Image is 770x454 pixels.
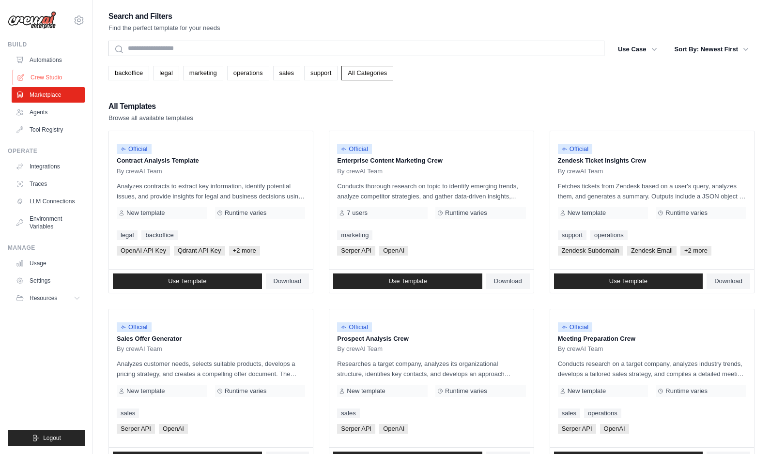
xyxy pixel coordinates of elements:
[117,409,139,418] a: sales
[304,66,338,80] a: support
[12,159,85,174] a: Integrations
[341,66,393,80] a: All Categories
[30,294,57,302] span: Resources
[665,387,708,395] span: Runtime varies
[445,387,487,395] span: Runtime varies
[558,167,603,175] span: By crewAI Team
[337,246,375,256] span: Serper API
[333,273,482,289] a: Use Template
[12,211,85,234] a: Environment Variables
[108,10,220,23] h2: Search and Filters
[117,322,152,332] span: Official
[126,209,165,217] span: New template
[486,273,530,289] a: Download
[714,277,742,285] span: Download
[494,277,522,285] span: Download
[229,246,260,256] span: +2 more
[225,209,267,217] span: Runtime varies
[337,144,372,154] span: Official
[12,273,85,288] a: Settings
[554,273,703,289] a: Use Template
[337,181,525,201] p: Conducts thorough research on topic to identify emerging trends, analyze competitor strategies, a...
[337,156,525,166] p: Enterprise Content Marketing Crew
[117,144,152,154] span: Official
[8,11,56,30] img: Logo
[153,66,179,80] a: legal
[379,424,408,434] span: OpenAI
[117,424,155,434] span: Serper API
[12,52,85,68] a: Automations
[168,277,206,285] span: Use Template
[600,424,629,434] span: OpenAI
[627,246,677,256] span: Zendesk Email
[13,70,86,85] a: Crew Studio
[337,359,525,379] p: Researches a target company, analyzes its organizational structure, identifies key contacts, and ...
[584,409,621,418] a: operations
[337,230,372,240] a: marketing
[337,167,383,175] span: By crewAI Team
[8,244,85,252] div: Manage
[12,194,85,209] a: LLM Connections
[12,105,85,120] a: Agents
[337,424,375,434] span: Serper API
[266,273,309,289] a: Download
[12,87,85,103] a: Marketplace
[388,277,427,285] span: Use Template
[347,209,368,217] span: 7 users
[113,273,262,289] a: Use Template
[12,256,85,271] a: Usage
[568,209,606,217] span: New template
[108,113,193,123] p: Browse all available templates
[612,41,663,58] button: Use Case
[174,246,225,256] span: Qdrant API Key
[274,277,302,285] span: Download
[558,424,596,434] span: Serper API
[159,424,188,434] span: OpenAI
[126,387,165,395] span: New template
[558,409,580,418] a: sales
[669,41,755,58] button: Sort By: Newest First
[558,181,746,201] p: Fetches tickets from Zendesk based on a user's query, analyzes them, and generates a summary. Out...
[117,345,162,353] span: By crewAI Team
[183,66,223,80] a: marketing
[347,387,385,395] span: New template
[117,334,305,344] p: Sales Offer Generator
[117,246,170,256] span: OpenAI API Key
[117,167,162,175] span: By crewAI Team
[665,209,708,217] span: Runtime varies
[680,246,711,256] span: +2 more
[337,345,383,353] span: By crewAI Team
[558,230,586,240] a: support
[141,230,177,240] a: backoffice
[108,66,149,80] a: backoffice
[12,290,85,306] button: Resources
[558,156,746,166] p: Zendesk Ticket Insights Crew
[8,41,85,48] div: Build
[590,230,628,240] a: operations
[379,246,408,256] span: OpenAI
[558,322,593,332] span: Official
[8,430,85,446] button: Logout
[12,122,85,137] a: Tool Registry
[337,322,372,332] span: Official
[558,144,593,154] span: Official
[568,387,606,395] span: New template
[273,66,300,80] a: sales
[117,156,305,166] p: Contract Analysis Template
[227,66,269,80] a: operations
[43,434,61,442] span: Logout
[558,345,603,353] span: By crewAI Team
[609,277,647,285] span: Use Template
[117,230,138,240] a: legal
[117,359,305,379] p: Analyzes customer needs, selects suitable products, develops a pricing strategy, and creates a co...
[8,147,85,155] div: Operate
[108,100,193,113] h2: All Templates
[337,409,359,418] a: sales
[558,359,746,379] p: Conducts research on a target company, analyzes industry trends, develops a tailored sales strate...
[108,23,220,33] p: Find the perfect template for your needs
[558,246,623,256] span: Zendesk Subdomain
[558,334,746,344] p: Meeting Preparation Crew
[225,387,267,395] span: Runtime varies
[445,209,487,217] span: Runtime varies
[337,334,525,344] p: Prospect Analysis Crew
